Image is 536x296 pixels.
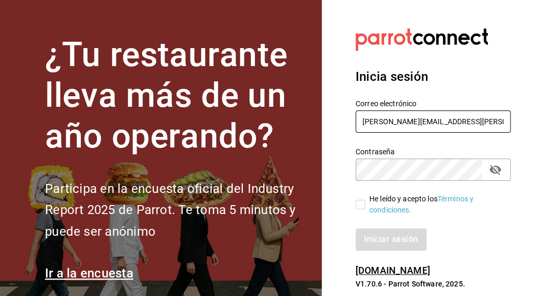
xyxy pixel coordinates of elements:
h1: ¿Tu restaurante lleva más de un año operando? [45,35,309,156]
input: Ingresa tu correo electrónico [356,110,511,133]
label: Contraseña [356,148,511,155]
a: Ir a la encuesta [45,266,133,281]
label: Correo electrónico [356,100,511,107]
p: V1.70.6 - Parrot Software, 2025. [356,279,511,289]
button: passwordField [486,161,504,179]
a: [DOMAIN_NAME] [356,265,430,276]
h3: Inicia sesión [356,67,511,86]
h2: Participa en la encuesta oficial del Industry Report 2025 de Parrot. Te toma 5 minutos y puede se... [45,178,309,243]
div: He leído y acepto los [369,193,502,216]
